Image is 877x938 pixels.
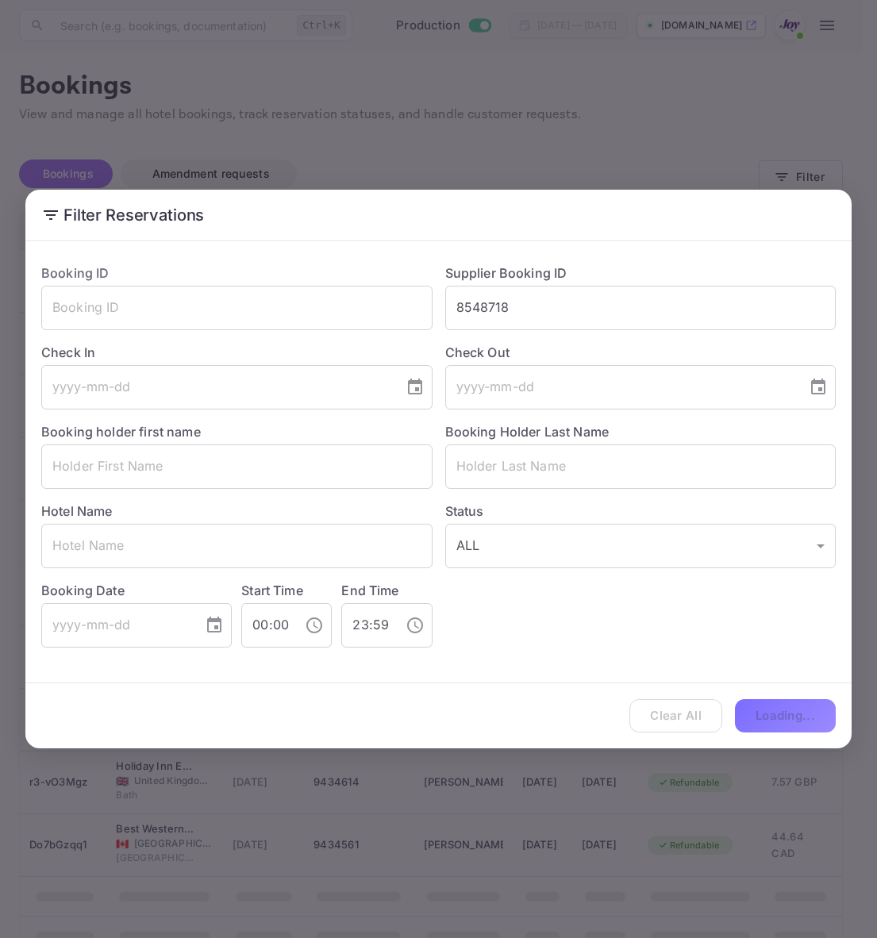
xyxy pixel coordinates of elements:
label: Hotel Name [41,503,113,519]
label: Booking Date [41,581,232,600]
input: Holder First Name [41,444,433,489]
input: hh:mm [241,603,292,648]
label: Status [445,502,837,521]
button: Choose date [802,371,834,403]
input: hh:mm [341,603,392,648]
div: ALL [445,524,837,568]
label: Booking Holder Last Name [445,424,610,440]
h2: Filter Reservations [25,190,852,240]
label: Booking holder first name [41,424,201,440]
label: Check Out [445,343,837,362]
button: Choose date [399,371,431,403]
label: Booking ID [41,265,110,281]
label: End Time [341,582,398,598]
button: Choose time, selected time is 11:59 PM [399,609,431,641]
input: yyyy-mm-dd [41,365,393,409]
button: Choose date [198,609,230,641]
input: Booking ID [41,286,433,330]
input: yyyy-mm-dd [445,365,797,409]
label: Start Time [241,582,303,598]
input: Supplier Booking ID [445,286,837,330]
input: yyyy-mm-dd [41,603,192,648]
label: Supplier Booking ID [445,265,567,281]
input: Holder Last Name [445,444,837,489]
input: Hotel Name [41,524,433,568]
button: Choose time, selected time is 12:00 AM [298,609,330,641]
label: Check In [41,343,433,362]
